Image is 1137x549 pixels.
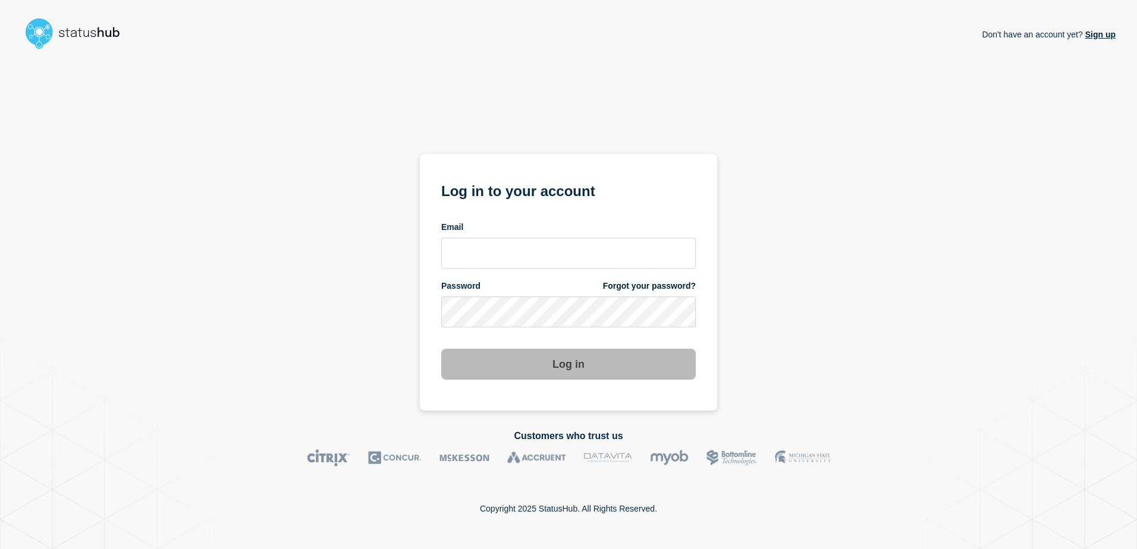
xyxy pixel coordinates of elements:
[982,20,1116,49] p: Don't have an account yet?
[507,449,566,466] img: Accruent logo
[307,449,350,466] img: Citrix logo
[439,449,489,466] img: McKesson logo
[441,349,696,380] button: Log in
[650,449,689,466] img: myob logo
[480,504,657,513] p: Copyright 2025 StatusHub. All Rights Reserved.
[441,179,696,201] h1: Log in to your account
[775,449,830,466] img: MSU logo
[441,222,463,233] span: Email
[368,449,422,466] img: Concur logo
[1083,30,1116,39] a: Sign up
[21,14,134,52] img: StatusHub logo
[584,449,632,466] img: DataVita logo
[441,296,696,327] input: password input
[441,238,696,269] input: email input
[441,280,480,292] span: Password
[21,431,1116,441] h2: Customers who trust us
[603,280,696,292] a: Forgot your password?
[706,449,757,466] img: Bottomline logo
